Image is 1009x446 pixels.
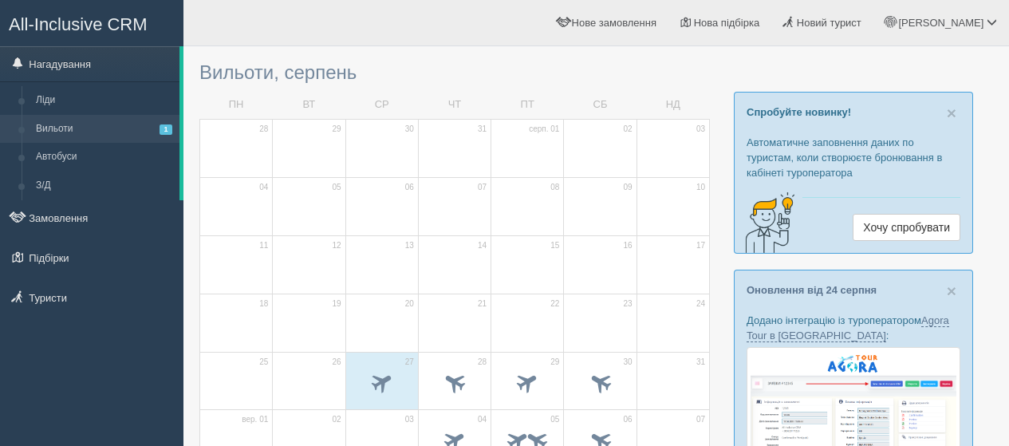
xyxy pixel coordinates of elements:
[572,17,656,29] span: Нове замовлення
[564,91,637,119] td: СБ
[478,298,487,310] span: 21
[242,414,268,425] span: вер. 01
[550,414,559,425] span: 05
[418,91,491,119] td: ЧТ
[947,282,956,299] button: Close
[550,298,559,310] span: 22
[747,284,877,296] a: Оновлення від 24 серпня
[405,182,414,193] span: 06
[29,172,179,200] a: З/Д
[259,240,268,251] span: 11
[478,124,487,135] span: 31
[332,124,341,135] span: 29
[696,182,705,193] span: 10
[550,240,559,251] span: 15
[637,91,709,119] td: НД
[478,357,487,368] span: 28
[259,298,268,310] span: 18
[735,191,798,255] img: creative-idea-2907357.png
[29,115,179,144] a: Вильоти1
[405,124,414,135] span: 30
[259,357,268,368] span: 25
[332,357,341,368] span: 26
[747,313,960,343] p: Додано інтеграцію із туроператором :
[624,357,633,368] span: 30
[259,182,268,193] span: 04
[478,182,487,193] span: 07
[29,143,179,172] a: Автобуси
[29,86,179,115] a: Ліди
[747,314,949,342] a: Agora Tour в [GEOGRAPHIC_DATA]
[898,17,983,29] span: [PERSON_NAME]
[624,182,633,193] span: 09
[345,91,418,119] td: СР
[947,282,956,300] span: ×
[696,414,705,425] span: 07
[694,17,760,29] span: Нова підбірка
[273,91,345,119] td: ВТ
[160,124,172,135] span: 1
[478,240,487,251] span: 14
[529,124,559,135] span: серп. 01
[491,91,564,119] td: ПТ
[332,182,341,193] span: 05
[624,414,633,425] span: 06
[624,240,633,251] span: 16
[550,357,559,368] span: 29
[332,240,341,251] span: 12
[550,182,559,193] span: 08
[624,124,633,135] span: 02
[9,14,148,34] span: All-Inclusive CRM
[947,104,956,122] span: ×
[199,62,710,83] h3: Вильоти, серпень
[696,124,705,135] span: 03
[332,414,341,425] span: 02
[405,240,414,251] span: 13
[797,17,861,29] span: Новий турист
[332,298,341,310] span: 19
[947,105,956,121] button: Close
[405,414,414,425] span: 03
[1,1,183,45] a: All-Inclusive CRM
[853,214,960,241] a: Хочу спробувати
[200,91,273,119] td: ПН
[747,105,960,120] p: Спробуйте новинку!
[747,135,960,180] p: Автоматичне заповнення даних по туристам, коли створюєте бронювання в кабінеті туроператора
[259,124,268,135] span: 28
[696,240,705,251] span: 17
[624,298,633,310] span: 23
[696,357,705,368] span: 31
[478,414,487,425] span: 04
[696,298,705,310] span: 24
[405,298,414,310] span: 20
[405,357,414,368] span: 27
